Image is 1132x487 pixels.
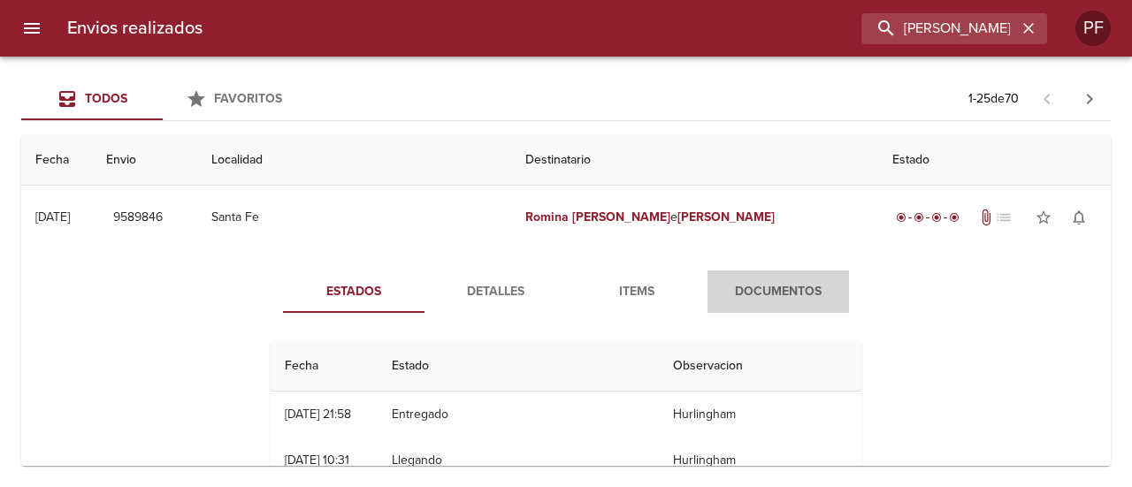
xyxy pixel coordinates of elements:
[914,212,924,223] span: radio_button_checked
[977,209,995,226] span: Tiene documentos adjuntos
[659,341,861,392] th: Observacion
[35,209,70,224] div: [DATE]
[577,281,697,303] span: Items
[283,270,849,313] div: Tabs detalle de guia
[85,91,127,106] span: Todos
[294,281,414,303] span: Estados
[197,186,510,249] td: Santa Fe
[1075,11,1111,46] div: PF
[896,212,906,223] span: radio_button_checked
[21,78,304,120] div: Tabs Envios
[285,453,349,468] div: [DATE] 10:31
[214,91,282,106] span: Favoritos
[113,207,163,229] span: 9589846
[92,135,197,186] th: Envio
[285,407,351,422] div: [DATE] 21:58
[1026,200,1061,235] button: Agregar a favoritos
[1068,78,1111,120] span: Pagina siguiente
[378,341,659,392] th: Estado
[525,209,569,224] em: Romina
[892,209,963,226] div: Entregado
[878,135,1111,186] th: Estado
[861,13,1017,44] input: buscar
[197,135,510,186] th: Localidad
[718,281,838,303] span: Documentos
[572,209,670,224] em: [PERSON_NAME]
[1075,11,1111,46] div: Abrir información de usuario
[995,209,1013,226] span: No tiene pedido asociado
[677,209,776,224] em: [PERSON_NAME]
[21,135,92,186] th: Fecha
[1061,200,1097,235] button: Activar notificaciones
[67,14,203,42] h6: Envios realizados
[949,212,960,223] span: radio_button_checked
[378,438,659,483] td: Llegando
[435,281,555,303] span: Detalles
[378,392,659,438] td: Entregado
[931,212,942,223] span: radio_button_checked
[511,186,878,249] td: e
[968,90,1019,108] p: 1 - 25 de 70
[659,438,861,483] td: Hurlingham
[106,202,170,234] button: 9589846
[1070,209,1088,226] span: notifications_none
[659,392,861,438] td: Hurlingham
[11,7,53,49] button: menu
[1035,209,1052,226] span: star_border
[271,341,378,392] th: Fecha
[511,135,878,186] th: Destinatario
[1026,89,1068,107] span: Pagina anterior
